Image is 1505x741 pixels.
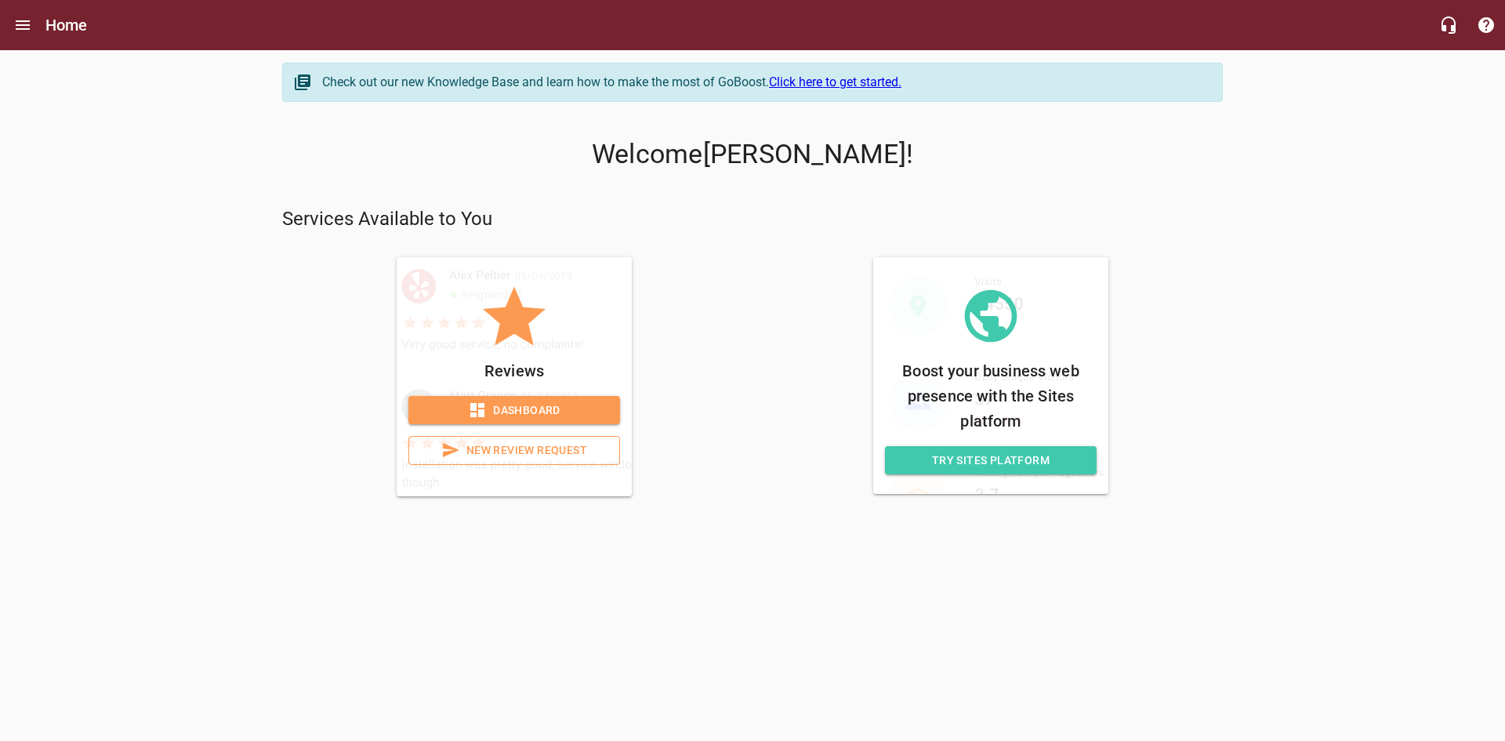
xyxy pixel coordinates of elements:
[898,451,1084,470] span: Try Sites Platform
[421,401,607,420] span: Dashboard
[282,207,1223,232] p: Services Available to You
[769,74,901,89] a: Click here to get started.
[885,446,1097,475] a: Try Sites Platform
[408,358,620,383] p: Reviews
[422,441,607,460] span: New Review Request
[45,13,88,38] h6: Home
[408,436,620,465] a: New Review Request
[885,358,1097,434] p: Boost your business web presence with the Sites platform
[1430,6,1467,44] button: Live Chat
[282,139,1223,170] p: Welcome [PERSON_NAME] !
[1467,6,1505,44] button: Support Portal
[408,396,620,425] a: Dashboard
[4,6,42,44] button: Open drawer
[322,73,1206,92] div: Check out our new Knowledge Base and learn how to make the most of GoBoost.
